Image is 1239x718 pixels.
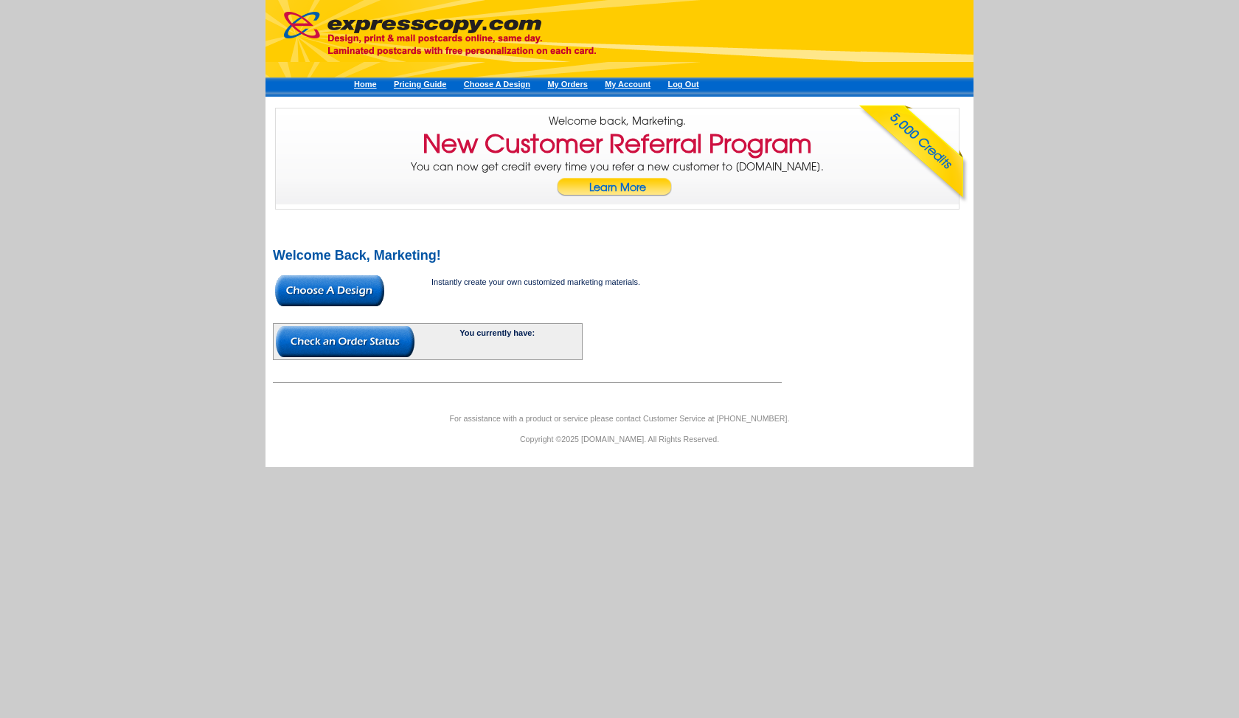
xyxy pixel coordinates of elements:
[265,432,974,446] p: Copyright ©2025 [DOMAIN_NAME]. All Rights Reserved.
[431,277,640,286] span: Instantly create your own customized marketing materials.
[549,114,686,128] span: Welcome back, Marketing.
[464,80,530,89] a: Choose A Design
[276,160,959,206] p: You can now get credit every time you refer a new customer to [DOMAIN_NAME].
[394,80,447,89] a: Pricing Guide
[275,275,384,306] img: button-choose-design.gif
[547,80,587,89] a: My Orders
[276,326,414,357] img: button-check-order-status.gif
[459,328,535,337] b: You currently have:
[944,375,1239,718] iframe: LiveChat chat widget
[556,178,678,206] a: Learn More
[605,80,650,89] a: My Account
[667,80,698,89] a: Log Out
[265,412,974,425] p: For assistance with a product or service please contact Customer Service at [PHONE_NUMBER].
[423,138,812,150] h3: New Customer Referral Program
[354,80,377,89] a: Home
[273,249,966,262] h2: Welcome Back, Marketing!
